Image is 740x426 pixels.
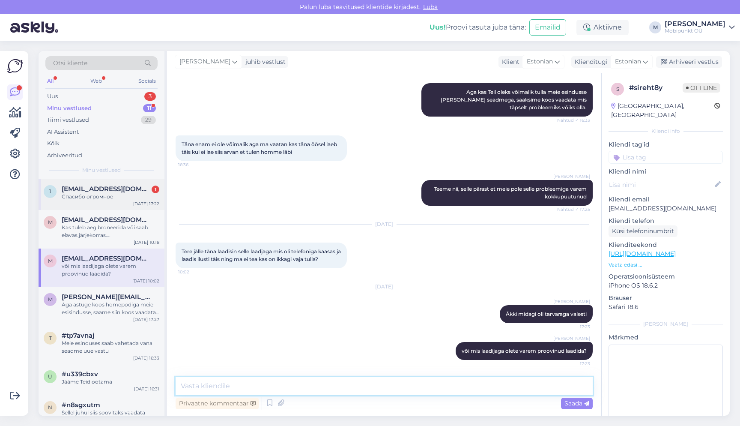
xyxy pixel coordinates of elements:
[133,316,159,323] div: [DATE] 17:27
[553,173,590,180] span: [PERSON_NAME]
[609,167,723,176] p: Kliendi nimi
[434,186,588,200] span: Teeme nii, selle pärast et meie pole selle probleemiga varem kokkupuutunud
[47,151,82,160] div: Arhiveeritud
[609,240,723,249] p: Klienditeekond
[62,332,94,339] span: #tp7avnaj
[609,225,677,237] div: Küsi telefoninumbrit
[178,269,210,275] span: 10:02
[609,261,723,269] p: Vaata edasi ...
[47,116,89,124] div: Tiimi vestlused
[553,335,590,342] span: [PERSON_NAME]
[49,335,52,341] span: t
[564,399,589,407] span: Saada
[47,92,58,101] div: Uus
[609,250,676,258] a: [URL][DOMAIN_NAME]
[529,19,566,36] button: Emailid
[47,139,60,148] div: Kõik
[609,320,723,328] div: [PERSON_NAME]
[176,220,593,228] div: [DATE]
[47,128,79,136] div: AI Assistent
[133,355,159,361] div: [DATE] 16:33
[48,404,52,411] span: n
[609,180,713,189] input: Lisa nimi
[557,117,590,123] span: Nähtud ✓ 16:33
[609,216,723,225] p: Kliendi telefon
[430,23,446,31] b: Uus!
[82,166,121,174] span: Minu vestlused
[609,294,723,303] p: Brauser
[62,378,159,386] div: Jääme Teid ootama
[7,58,23,74] img: Askly Logo
[430,22,526,33] div: Proovi tasuta juba täna:
[558,360,590,367] span: 17:23
[557,206,590,213] span: Nähtud ✓ 17:25
[665,21,735,34] a: [PERSON_NAME]Mobipunkt OÜ
[506,311,587,317] span: Äkki midagi oli tarvaraga valesti
[421,3,440,11] span: Luba
[178,162,210,168] span: 16:36
[182,141,338,155] span: Täna enam ei ole võimalik aga ma vaatan kas täna öösel laeb täis kui ei lae siis arvan et tulen h...
[48,373,52,380] span: u
[609,272,723,281] p: Operatsioonisüsteem
[132,278,159,284] div: [DATE] 10:02
[176,283,593,291] div: [DATE]
[179,57,230,66] span: [PERSON_NAME]
[611,102,714,120] div: [GEOGRAPHIC_DATA], [GEOGRAPHIC_DATA]
[609,195,723,204] p: Kliendi email
[62,255,151,262] span: mirjam.laks@gmail.com
[665,21,725,27] div: [PERSON_NAME]
[182,248,342,262] span: Tere jälle täna laadisin selle laadjaga mis oli telefoniga kaasas ja laadis ilusti täis ning ma e...
[553,298,590,305] span: [PERSON_NAME]
[53,59,87,68] span: Otsi kliente
[527,57,553,66] span: Estonian
[609,140,723,149] p: Kliendi tag'id
[609,151,723,164] input: Lisa tag
[62,216,151,224] span: madis.siim@gmail.com
[609,127,723,135] div: Kliendi info
[134,239,159,246] div: [DATE] 10:18
[62,185,151,193] span: jeemann25@gmail.com
[62,370,98,378] span: #u339cbxv
[62,293,151,301] span: merlyn.pihelgas@hotmail.com
[656,56,722,68] div: Arhiveeri vestlus
[89,75,104,87] div: Web
[576,20,629,35] div: Aktiivne
[609,281,723,290] p: iPhone OS 18.6.2
[498,57,519,66] div: Klient
[62,262,159,278] div: või mis laadijaga olete varem proovinud laadida?
[45,75,55,87] div: All
[48,296,53,303] span: m
[665,27,725,34] div: Mobipunkt OÜ
[152,186,159,193] div: 1
[609,204,723,213] p: [EMAIL_ADDRESS][DOMAIN_NAME]
[133,201,159,207] div: [DATE] 17:22
[62,193,159,201] div: Спасибо огромное
[441,89,588,111] span: Aga kas Teil oleks võimalik tulla meie esindusse [PERSON_NAME] seadmega, saaksime koos vaadata mi...
[47,104,92,113] div: Minu vestlused
[616,86,619,92] span: s
[62,224,159,239] div: Kas tuleb aeg broneerida või saab elavas järjekorras. [GEOGRAPHIC_DATA]
[176,398,259,409] div: Privaatne kommentaar
[143,104,156,113] div: 11
[609,303,723,312] p: Safari 18.6
[49,188,51,195] span: j
[48,219,53,225] span: m
[242,57,286,66] div: juhib vestlust
[683,83,720,93] span: Offline
[134,386,159,392] div: [DATE] 16:31
[62,301,159,316] div: Aga astuge koos homepodiga meie esisindusse, saame siin koos vaadata mis täpselt mureks võiks olla.
[615,57,641,66] span: Estonian
[649,21,661,33] div: M
[62,401,100,409] span: #n8sgxutm
[629,83,683,93] div: # sireht8y
[62,339,159,355] div: Meie esinduses saab vahetada vana seadme uue vastu
[62,409,159,424] div: Sellel juhul siis soovitaks vaadata 128gb
[48,258,53,264] span: m
[137,75,158,87] div: Socials
[141,116,156,124] div: 29
[571,57,608,66] div: Klienditugi
[462,348,587,354] span: või mis laadijaga olete varem proovinud laadida?
[558,324,590,330] span: 17:23
[144,92,156,101] div: 3
[609,333,723,342] p: Märkmed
